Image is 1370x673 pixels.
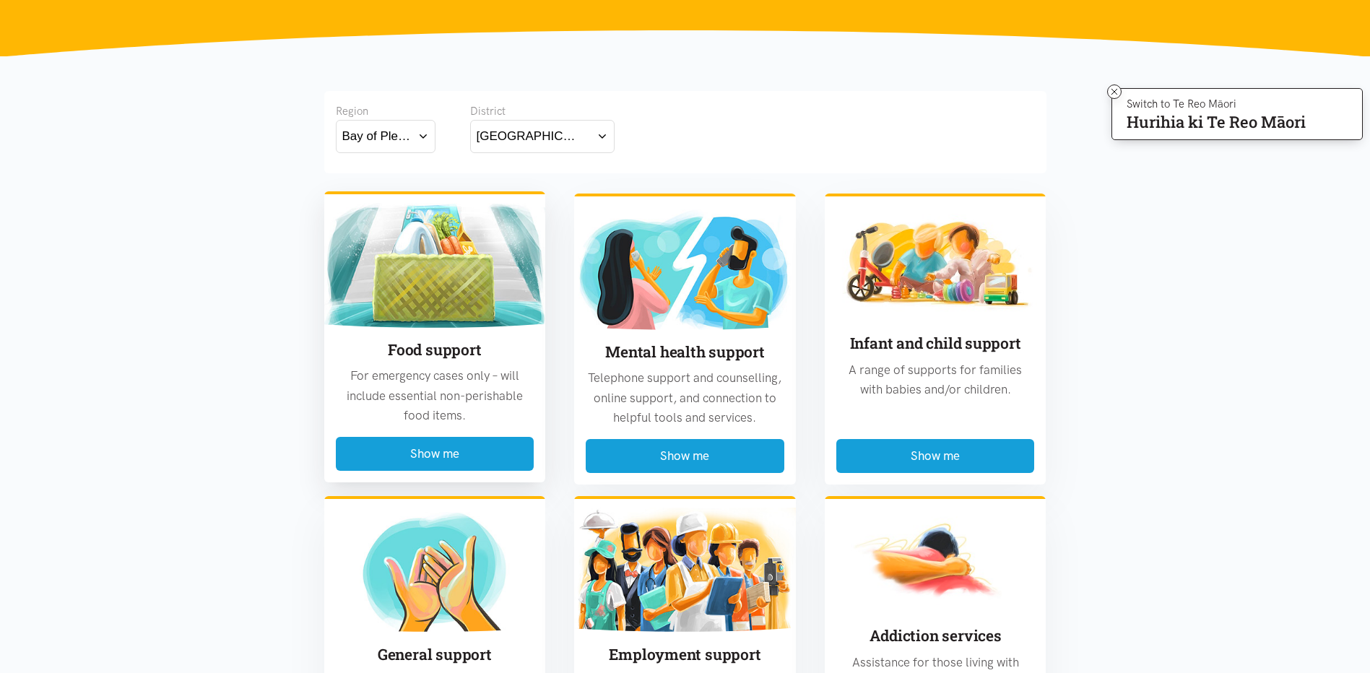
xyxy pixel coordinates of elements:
div: [GEOGRAPHIC_DATA] [477,126,582,146]
div: Region [336,103,435,120]
h3: Employment support [586,644,784,665]
p: Hurihia ki Te Reo Māori [1127,116,1306,129]
p: Telephone support and counselling, online support, and connection to helpful tools and services. [586,368,784,427]
button: Show me [586,439,784,473]
p: For emergency cases only – will include essential non-perishable food items. [336,366,534,425]
h3: Infant and child support [836,333,1035,354]
button: Show me [836,439,1035,473]
button: Show me [336,437,534,471]
p: Switch to Te Reo Māori [1127,100,1306,108]
h3: General support [336,644,534,665]
h3: Mental health support [586,342,784,362]
button: [GEOGRAPHIC_DATA] [470,120,615,152]
div: Bay of Plenty [342,126,412,146]
div: District [470,103,615,120]
h3: Food support [336,339,534,360]
p: A range of supports for families with babies and/or children. [836,360,1035,399]
h3: Addiction services [836,625,1035,646]
button: Bay of Plenty [336,120,435,152]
